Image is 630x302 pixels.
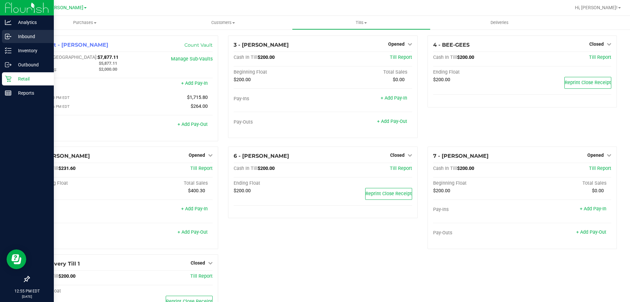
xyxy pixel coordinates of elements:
[433,166,457,171] span: Cash In Till
[34,55,97,60] span: Cash In [GEOGRAPHIC_DATA]:
[234,180,323,186] div: Ending Float
[457,55,474,60] span: $200.00
[34,288,124,294] div: Ending Float
[16,16,154,30] a: Purchases
[5,47,11,54] inline-svg: Inventory
[592,188,604,194] span: $0.00
[433,230,522,236] div: Pay-Outs
[97,55,118,60] span: $7,877.11
[11,18,51,26] p: Analytics
[234,69,323,75] div: Beginning Float
[589,166,611,171] a: Till Report
[580,206,606,212] a: + Add Pay-In
[234,96,323,102] div: Pay-Ins
[234,42,289,48] span: 3 - [PERSON_NAME]
[365,188,412,200] button: Reprint Close Receipt
[34,207,124,213] div: Pay-Ins
[191,104,208,109] span: $264.00
[589,41,604,47] span: Closed
[457,166,474,171] span: $200.00
[58,166,75,171] span: $231.60
[366,191,412,197] span: Reprint Close Receipt
[564,77,611,89] button: Reprint Close Receipt
[522,180,611,186] div: Total Sales
[189,152,205,158] span: Opened
[565,80,611,85] span: Reprint Close Receipt
[258,166,275,171] span: $200.00
[184,42,213,48] a: Count Vault
[99,61,117,66] span: $5,877.11
[181,206,208,212] a: + Add Pay-In
[433,77,450,82] span: $200.00
[34,122,124,128] div: Pay-Outs
[154,20,292,26] span: Customers
[191,260,205,266] span: Closed
[11,33,51,40] p: Inbound
[433,188,450,194] span: $200.00
[433,42,470,48] span: 4 - BEE-GEES
[11,61,51,69] p: Outbound
[433,55,457,60] span: Cash In Till
[234,77,251,82] span: $200.00
[5,33,11,40] inline-svg: Inbound
[171,56,213,62] a: Manage Sub-Vaults
[5,76,11,82] inline-svg: Retail
[390,166,412,171] a: Till Report
[34,42,108,48] span: 1 - Vault - [PERSON_NAME]
[34,180,124,186] div: Beginning Float
[34,230,124,236] div: Pay-Outs
[234,166,258,171] span: Cash In Till
[3,294,51,299] p: [DATE]
[190,166,213,171] a: Till Report
[576,229,606,235] a: + Add Pay-Out
[5,19,11,26] inline-svg: Analytics
[234,153,289,159] span: 6 - [PERSON_NAME]
[393,77,405,82] span: $0.00
[181,81,208,86] a: + Add Pay-In
[16,20,154,26] span: Purchases
[433,207,522,213] div: Pay-Ins
[178,229,208,235] a: + Add Pay-Out
[34,153,90,159] span: 5 - [PERSON_NAME]
[234,55,258,60] span: Cash In Till
[58,273,75,279] span: $200.00
[154,16,292,30] a: Customers
[5,90,11,96] inline-svg: Reports
[433,153,489,159] span: 7 - [PERSON_NAME]
[575,5,618,10] span: Hi, [PERSON_NAME]!
[178,122,208,127] a: + Add Pay-Out
[381,95,407,101] a: + Add Pay-In
[34,81,124,87] div: Pay-Ins
[258,55,275,60] span: $200.00
[34,261,80,267] span: 8 - Delivery Till 1
[11,89,51,97] p: Reports
[433,180,522,186] div: Beginning Float
[589,55,611,60] a: Till Report
[292,20,430,26] span: Tills
[11,75,51,83] p: Retail
[190,273,213,279] a: Till Report
[99,67,117,72] span: $2,000.00
[188,188,205,194] span: $400.30
[433,69,522,75] div: Ending Float
[390,55,412,60] a: Till Report
[234,188,251,194] span: $200.00
[377,119,407,124] a: + Add Pay-Out
[388,41,405,47] span: Opened
[430,16,569,30] a: Deliveries
[587,152,604,158] span: Opened
[323,69,412,75] div: Total Sales
[124,180,213,186] div: Total Sales
[187,95,208,100] span: $1,715.80
[3,288,51,294] p: 12:55 PM EDT
[11,47,51,55] p: Inventory
[7,249,26,269] iframe: Resource center
[234,119,323,125] div: Pay-Outs
[5,61,11,68] inline-svg: Outbound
